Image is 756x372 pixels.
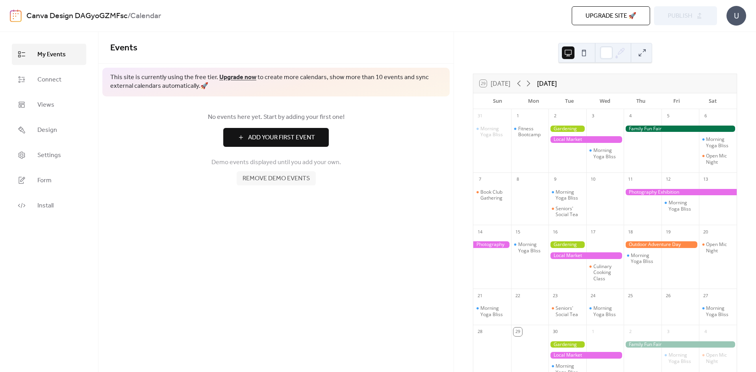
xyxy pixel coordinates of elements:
div: 8 [513,175,522,184]
div: 4 [701,328,710,336]
span: No events here yet. Start by adding your first one! [110,113,442,122]
div: 31 [476,112,484,120]
div: 17 [589,228,597,236]
span: Demo events displayed until you add your own. [211,158,341,167]
div: 21 [476,291,484,300]
span: Connect [37,75,61,85]
b: / [128,9,130,24]
div: Gardening Workshop [548,126,586,132]
div: Gardening Workshop [548,341,586,348]
span: Form [37,176,52,185]
div: 9 [551,175,560,184]
div: Morning Yoga Bliss [669,200,696,212]
div: Open Mic Night [699,241,737,254]
div: 5 [664,112,673,120]
div: Morning Yoga Bliss [518,241,546,254]
div: 1 [513,112,522,120]
a: Settings [12,144,86,166]
div: Sun [480,93,515,109]
div: Fitness Bootcamp [511,126,549,138]
div: Morning Yoga Bliss [548,189,586,201]
a: Upgrade now [219,71,256,83]
div: 1 [589,328,597,336]
div: 18 [626,228,635,236]
button: Add Your First Event [223,128,329,147]
div: 30 [551,328,560,336]
div: 14 [476,228,484,236]
div: Outdoor Adventure Day [624,241,699,248]
div: 15 [513,228,522,236]
div: Wed [587,93,623,109]
div: 27 [701,291,710,300]
div: Morning Yoga Bliss [661,352,699,364]
span: Design [37,126,57,135]
div: Open Mic Night [699,352,737,364]
div: Morning Yoga Bliss [699,136,737,148]
a: Design [12,119,86,141]
div: Open Mic Night [706,352,734,364]
div: Tue [551,93,587,109]
div: Seniors' Social Tea [548,305,586,317]
div: Morning Yoga Bliss [699,305,737,317]
div: Morning Yoga Bliss [586,305,624,317]
div: Open Mic Night [706,241,734,254]
div: 3 [664,328,673,336]
div: 25 [626,291,635,300]
div: 20 [701,228,710,236]
div: Morning Yoga Bliss [631,252,658,265]
div: Seniors' Social Tea [556,205,583,218]
div: Book Club Gathering [473,189,511,201]
a: Views [12,94,86,115]
div: Seniors' Social Tea [548,205,586,218]
div: Open Mic Night [706,153,734,165]
span: Views [37,100,54,110]
div: Morning Yoga Bliss [706,136,734,148]
div: U [726,6,746,26]
a: Connect [12,69,86,90]
img: logo [10,9,22,22]
div: [DATE] [537,79,557,88]
div: Morning Yoga Bliss [624,252,661,265]
div: Morning Yoga Bliss [661,200,699,212]
div: Morning Yoga Bliss [473,305,511,317]
div: Seniors' Social Tea [556,305,583,317]
div: Book Club Gathering [480,189,508,201]
div: Morning Yoga Bliss [511,241,549,254]
div: 10 [589,175,597,184]
div: 12 [664,175,673,184]
div: Morning Yoga Bliss [593,305,621,317]
div: Photography Exhibition [473,241,511,248]
b: Calendar [130,9,161,24]
span: Events [110,39,137,57]
div: Family Fun Fair [624,341,737,348]
div: 11 [626,175,635,184]
div: Morning Yoga Bliss [706,305,734,317]
div: Morning Yoga Bliss [593,147,621,159]
div: Local Market [548,352,624,359]
a: Canva Design DAGyoGZMFsc [26,9,128,24]
div: Morning Yoga Bliss [480,305,508,317]
a: Form [12,170,86,191]
a: Add Your First Event [110,128,442,147]
div: Local Market [548,136,624,143]
div: Culinary Cooking Class [586,263,624,282]
div: Photography Exhibition [624,189,737,196]
div: 29 [513,328,522,336]
div: 26 [664,291,673,300]
div: Sat [695,93,730,109]
button: Upgrade site 🚀 [572,6,650,25]
div: 22 [513,291,522,300]
div: Fitness Bootcamp [518,126,546,138]
div: 16 [551,228,560,236]
span: Upgrade site 🚀 [586,11,636,21]
div: Gardening Workshop [548,241,586,248]
div: Morning Yoga Bliss [556,189,583,201]
div: 19 [664,228,673,236]
span: Add Your First Event [248,133,315,143]
span: Install [37,201,54,211]
div: Local Market [548,252,624,259]
div: Morning Yoga Bliss [480,126,508,138]
div: Morning Yoga Bliss [586,147,624,159]
button: Remove demo events [237,171,316,185]
div: 6 [701,112,710,120]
